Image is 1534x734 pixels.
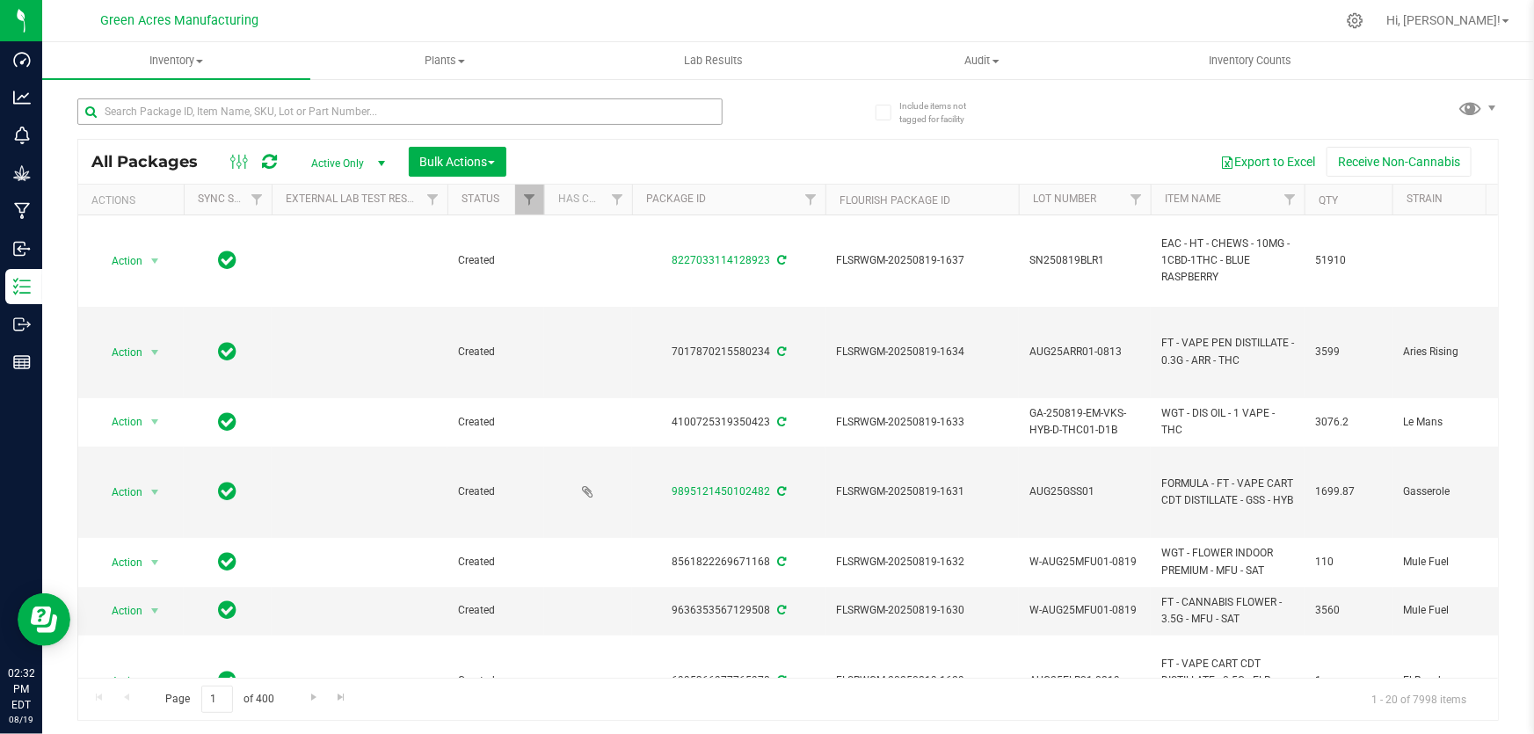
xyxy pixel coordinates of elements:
[311,53,578,69] span: Plants
[458,554,534,570] span: Created
[1186,53,1316,69] span: Inventory Counts
[1161,236,1294,287] span: EAC - HT - CHEWS - 10MG - 1CBD-1THC - BLUE RASPBERRY
[458,414,534,431] span: Created
[96,550,143,575] span: Action
[603,185,632,214] a: Filter
[144,410,166,434] span: select
[42,42,310,79] a: Inventory
[629,672,828,689] div: 6995366977765978
[629,414,828,431] div: 4100725319350423
[13,164,31,182] inline-svg: Grow
[1315,672,1382,689] span: 1
[836,483,1008,500] span: FLSRWGM-20250819-1631
[286,193,424,205] a: External Lab Test Result
[13,127,31,144] inline-svg: Monitoring
[219,668,237,693] span: In Sync
[1315,602,1382,619] span: 3560
[629,602,828,619] div: 9636353567129508
[1033,193,1096,205] a: Lot Number
[836,554,1008,570] span: FLSRWGM-20250819-1632
[201,686,233,713] input: 1
[8,713,34,726] p: 08/19
[96,669,143,694] span: Action
[1029,554,1140,570] span: W-AUG25MFU01-0819
[8,665,34,713] p: 02:32 PM EDT
[219,479,237,504] span: In Sync
[660,53,767,69] span: Lab Results
[1315,554,1382,570] span: 110
[1161,656,1294,707] span: FT - VAPE CART CDT DISTILLATE - 0.5G - ELR - HYB
[672,485,770,498] a: 9895121450102482
[1029,405,1140,439] span: GA-250819-EM-VKS-HYB-D-THC01-D1B
[672,254,770,266] a: 8227033114128923
[310,42,578,79] a: Plants
[836,344,1008,360] span: FLSRWGM-20250819-1634
[458,602,534,619] span: Created
[96,480,143,505] span: Action
[13,278,31,295] inline-svg: Inventory
[1161,335,1294,368] span: FT - VAPE PEN DISTILLATE - 0.3G - ARR - THC
[1122,185,1151,214] a: Filter
[774,254,786,266] span: Sync from Compliance System
[847,42,1116,79] a: Audit
[13,202,31,220] inline-svg: Manufacturing
[301,686,326,709] a: Go to the next page
[1386,13,1501,27] span: Hi, [PERSON_NAME]!
[144,599,166,623] span: select
[774,485,786,498] span: Sync from Compliance System
[96,599,143,623] span: Action
[13,240,31,258] inline-svg: Inbound
[1161,545,1294,578] span: WGT - FLOWER INDOOR PREMIUM - MFU - SAT
[144,340,166,365] span: select
[1209,147,1327,177] button: Export to Excel
[836,602,1008,619] span: FLSRWGM-20250819-1630
[796,185,825,214] a: Filter
[96,249,143,273] span: Action
[329,686,354,709] a: Go to the last page
[899,99,987,126] span: Include items not tagged for facility
[13,353,31,371] inline-svg: Reports
[1315,414,1382,431] span: 3076.2
[1276,185,1305,214] a: Filter
[91,152,215,171] span: All Packages
[42,53,310,69] span: Inventory
[13,89,31,106] inline-svg: Analytics
[144,669,166,694] span: select
[418,185,447,214] a: Filter
[1029,483,1140,500] span: AUG25GSS01
[144,550,166,575] span: select
[836,672,1008,689] span: FLSRWGM-20250819-1629
[198,193,265,205] a: Sync Status
[150,686,289,713] span: Page of 400
[409,147,506,177] button: Bulk Actions
[13,316,31,333] inline-svg: Outbound
[18,593,70,646] iframe: Resource center
[1029,344,1140,360] span: AUG25ARR01-0813
[774,556,786,568] span: Sync from Compliance System
[458,672,534,689] span: Created
[219,248,237,273] span: In Sync
[579,42,847,79] a: Lab Results
[1029,602,1140,619] span: W-AUG25MFU01-0819
[836,252,1008,269] span: FLSRWGM-20250819-1637
[1315,344,1382,360] span: 3599
[646,193,706,205] a: Package ID
[1161,594,1294,628] span: FT - CANNABIS FLOWER - 3.5G - MFU - SAT
[1327,147,1472,177] button: Receive Non-Cannabis
[243,185,272,214] a: Filter
[1161,476,1294,509] span: FORMULA - FT - VAPE CART CDT DISTILLATE - GSS - HYB
[1357,686,1480,712] span: 1 - 20 of 7998 items
[144,480,166,505] span: select
[629,554,828,570] div: 8561822269671168
[848,53,1115,69] span: Audit
[96,340,143,365] span: Action
[77,98,723,125] input: Search Package ID, Item Name, SKU, Lot or Part Number...
[219,339,237,364] span: In Sync
[1116,42,1385,79] a: Inventory Counts
[774,674,786,687] span: Sync from Compliance System
[1344,12,1366,29] div: Manage settings
[836,414,1008,431] span: FLSRWGM-20250819-1633
[458,344,534,360] span: Created
[1029,252,1140,269] span: SN250819BLR1
[144,249,166,273] span: select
